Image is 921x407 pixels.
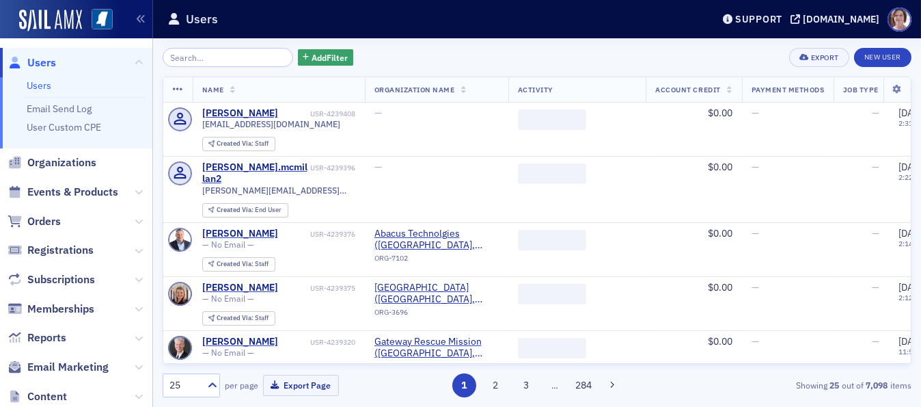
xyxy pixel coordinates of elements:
[27,79,51,92] a: Users
[854,48,911,67] a: New User
[811,54,839,62] div: Export
[374,161,382,173] span: —
[202,137,275,151] div: Created Via: Staff
[263,375,339,396] button: Export Page
[872,161,879,173] span: —
[169,378,200,393] div: 25
[202,257,275,272] div: Created Via: Staff
[518,109,586,130] span: ‌
[27,155,96,170] span: Organizations
[217,313,255,322] span: Created Via :
[672,379,911,391] div: Showing out of items
[8,360,109,375] a: Email Marketing
[217,315,269,322] div: Staff
[8,55,56,70] a: Users
[827,379,842,391] strong: 25
[312,51,348,64] span: Add Filter
[518,230,586,250] span: ‌
[655,85,720,94] span: Account Credit
[8,214,61,229] a: Orders
[803,13,879,25] div: [DOMAIN_NAME]
[888,8,911,31] span: Profile
[374,254,499,267] div: ORG-7102
[518,163,586,184] span: ‌
[374,107,382,119] span: —
[163,48,293,67] input: Search…
[202,336,278,348] a: [PERSON_NAME]
[374,85,455,94] span: Organization Name
[217,261,269,268] div: Staff
[8,155,96,170] a: Organizations
[27,55,56,70] span: Users
[752,227,759,239] span: —
[8,243,94,258] a: Registrations
[27,272,95,287] span: Subscriptions
[752,335,759,347] span: —
[27,214,61,229] span: Orders
[514,373,538,397] button: 3
[735,13,782,25] div: Support
[872,335,879,347] span: —
[202,282,278,294] a: [PERSON_NAME]
[374,282,499,306] span: Reformed Theological Seminary (Jackson, MS)
[8,272,95,287] a: Subscriptions
[374,308,499,321] div: ORG-3696
[217,140,269,148] div: Staff
[374,336,499,360] a: Gateway Rescue Mission ([GEOGRAPHIC_DATA], [GEOGRAPHIC_DATA])
[225,379,258,391] label: per page
[374,336,499,360] span: Gateway Rescue Mission (Jackson, MS)
[572,373,596,397] button: 284
[8,330,66,345] a: Reports
[27,103,92,115] a: Email Send Log
[8,302,94,317] a: Memberships
[864,379,890,391] strong: 7,098
[217,205,255,214] span: Created Via :
[752,161,759,173] span: —
[27,185,118,200] span: Events & Products
[752,85,825,94] span: Payment Methods
[202,119,340,129] span: [EMAIL_ADDRESS][DOMAIN_NAME]
[82,9,113,32] a: View Homepage
[708,335,732,347] span: $0.00
[19,10,82,31] img: SailAMX
[92,9,113,30] img: SailAMX
[374,228,499,252] a: Abacus Technolgies ([GEOGRAPHIC_DATA], [GEOGRAPHIC_DATA])
[708,281,732,293] span: $0.00
[789,48,849,67] button: Export
[27,360,109,375] span: Email Marketing
[280,109,355,118] div: USR-4239408
[27,121,101,133] a: User Custom CPE
[202,85,224,94] span: Name
[8,389,67,404] a: Content
[202,107,278,120] a: [PERSON_NAME]
[217,139,255,148] span: Created Via :
[202,185,355,196] span: [PERSON_NAME][EMAIL_ADDRESS][DOMAIN_NAME]
[518,85,553,94] span: Activity
[202,293,254,304] span: — No Email —
[872,227,879,239] span: —
[217,207,281,214] div: End User
[280,338,355,347] div: USR-4239320
[186,11,218,27] h1: Users
[27,243,94,258] span: Registrations
[872,281,879,293] span: —
[518,284,586,304] span: ‌
[374,282,499,306] a: [GEOGRAPHIC_DATA] ([GEOGRAPHIC_DATA], [GEOGRAPHIC_DATA])
[217,259,255,268] span: Created Via :
[202,228,278,240] a: [PERSON_NAME]
[752,281,759,293] span: —
[202,239,254,250] span: — No Email —
[708,227,732,239] span: $0.00
[202,347,254,358] span: — No Email —
[708,161,732,173] span: $0.00
[280,230,355,239] div: USR-4239376
[872,107,879,119] span: —
[27,330,66,345] span: Reports
[545,379,564,391] span: …
[202,161,308,185] a: [PERSON_NAME].mcmillan2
